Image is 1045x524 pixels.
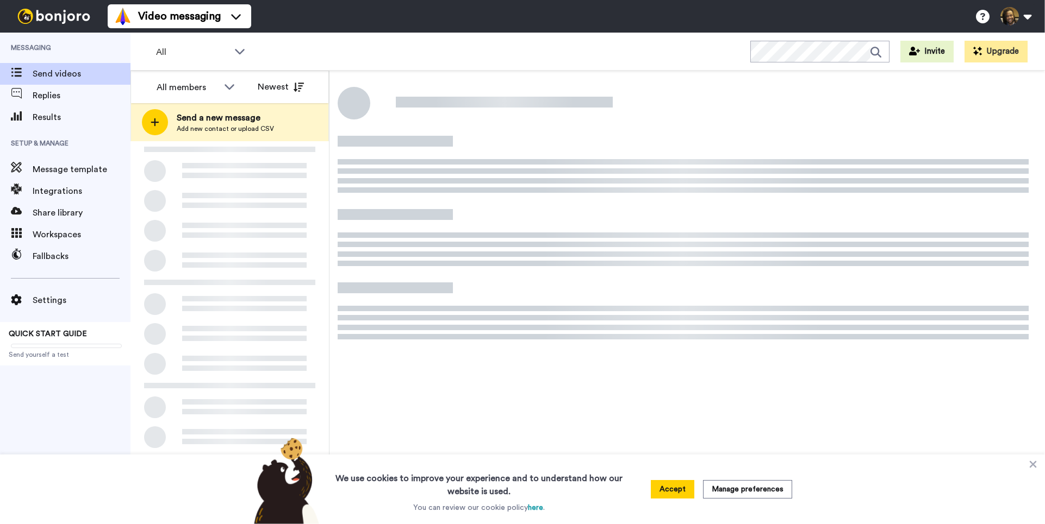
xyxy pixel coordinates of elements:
[250,76,312,98] button: Newest
[325,465,633,498] h3: We use cookies to improve your experience and to understand how our website is used.
[156,46,229,59] span: All
[33,67,130,80] span: Send videos
[33,185,130,198] span: Integrations
[9,330,87,338] span: QUICK START GUIDE
[9,350,122,359] span: Send yourself a test
[33,89,130,102] span: Replies
[651,480,694,498] button: Accept
[13,9,95,24] img: bj-logo-header-white.svg
[33,111,130,124] span: Results
[528,504,543,512] a: here
[114,8,132,25] img: vm-color.svg
[33,228,130,241] span: Workspaces
[900,41,954,62] button: Invite
[33,163,130,176] span: Message template
[157,81,219,94] div: All members
[413,502,545,513] p: You can review our cookie policy .
[138,9,221,24] span: Video messaging
[965,41,1028,62] button: Upgrade
[244,437,325,524] img: bear-with-cookie.png
[177,124,274,133] span: Add new contact or upload CSV
[177,111,274,124] span: Send a new message
[33,206,130,219] span: Share library
[703,480,792,498] button: Manage preferences
[33,250,130,263] span: Fallbacks
[33,294,130,307] span: Settings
